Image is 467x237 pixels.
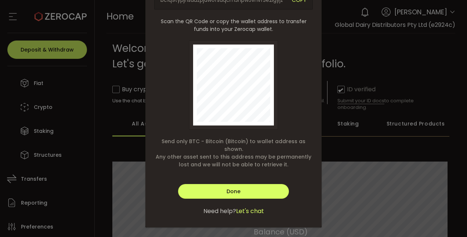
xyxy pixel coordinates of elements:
[203,207,236,216] span: Need help?
[154,153,313,169] span: Any other asset sent to this address may be permanently lost and we will not be able to retrieve it.
[236,207,264,216] span: Let's chat
[178,184,289,199] button: Done
[154,18,313,33] span: Scan the QR Code or copy the wallet address to transfer funds into your Zerocap wallet.
[154,138,313,153] span: Send only BTC - Bitcoin (Bitcoin) to wallet address as shown.
[227,188,240,195] span: Done
[430,202,467,237] iframe: Chat Widget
